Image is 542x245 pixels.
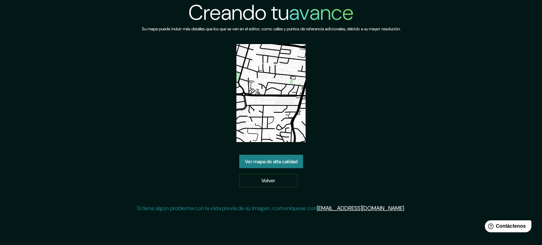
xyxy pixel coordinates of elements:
[239,155,303,168] a: Ver mapa de alta calidad
[245,158,297,165] font: Ver mapa de alta calidad
[317,204,404,212] a: [EMAIL_ADDRESS][DOMAIN_NAME]
[261,177,275,184] font: Volver
[239,174,297,187] a: Volver
[479,218,534,237] iframe: Lanzador de widgets de ayuda
[404,204,405,212] font: .
[236,44,306,142] img: vista previa del mapa creado
[142,26,401,32] font: Su mapa puede incluir más detalles que los que se ven en el editor, como calles y puntos de refer...
[137,204,317,212] font: Si tiene algún problema con la vista previa de su imagen, comuníquese con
